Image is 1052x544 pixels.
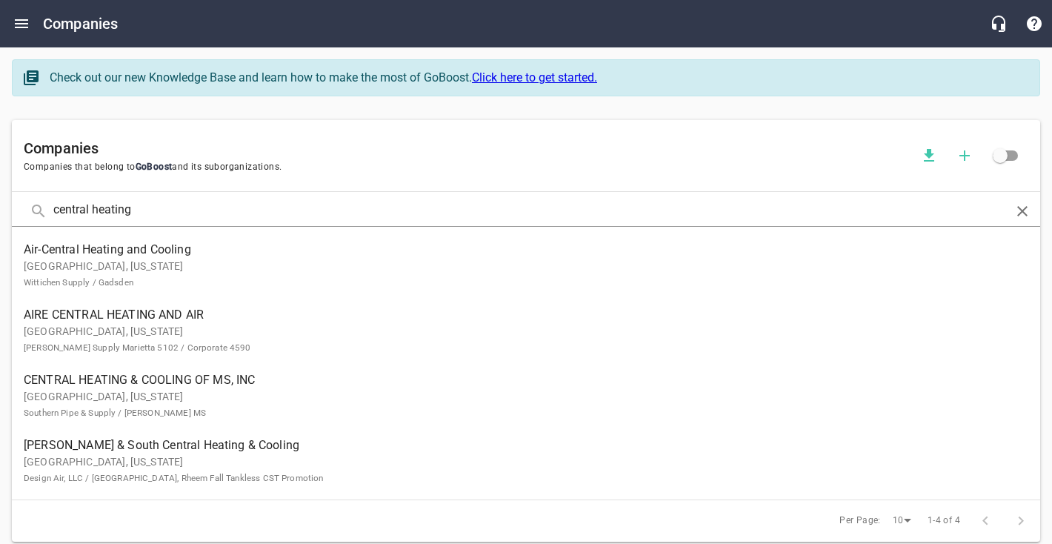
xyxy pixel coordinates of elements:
[136,162,173,172] span: GoBoost
[50,69,1025,87] div: Check out our new Knowledge Base and learn how to make the most of GoBoost.
[4,6,39,42] button: Open drawer
[24,136,911,160] h6: Companies
[24,324,1005,355] p: [GEOGRAPHIC_DATA], [US_STATE]
[24,454,1005,485] p: [GEOGRAPHIC_DATA], [US_STATE]
[24,306,1005,324] span: AIRE CENTRAL HEATING AND AIR
[12,428,1040,494] a: [PERSON_NAME] & South Central Heating & Cooling[GEOGRAPHIC_DATA], [US_STATE]Design Air, LLC / [GE...
[982,138,1018,173] span: Click to view all companies
[12,298,1040,363] a: AIRE CENTRAL HEATING AND AIR[GEOGRAPHIC_DATA], [US_STATE][PERSON_NAME] Supply Marietta 5102 / Cor...
[24,371,1005,389] span: CENTRAL HEATING & COOLING OF MS, INC
[24,342,251,353] small: [PERSON_NAME] Supply Marietta 5102 / Corporate 4590
[24,160,911,175] span: Companies that belong to and its suborganizations.
[12,363,1040,428] a: CENTRAL HEATING & COOLING OF MS, INC[GEOGRAPHIC_DATA], [US_STATE]Southern Pipe & Supply / [PERSON...
[472,70,597,84] a: Click here to get started.
[53,195,999,227] input: Search Companies...
[887,511,916,531] div: 10
[24,259,1005,290] p: [GEOGRAPHIC_DATA], [US_STATE]
[981,6,1016,42] button: Live Chat
[24,241,1005,259] span: Air-Central Heating and Cooling
[947,138,982,173] button: Add a new company
[12,233,1040,298] a: Air-Central Heating and Cooling[GEOGRAPHIC_DATA], [US_STATE]Wittichen Supply / Gadsden
[1016,6,1052,42] button: Support Portal
[43,12,118,36] h6: Companies
[928,514,960,528] span: 1-4 of 4
[839,514,881,528] span: Per Page:
[24,408,206,418] small: Southern Pipe & Supply / [PERSON_NAME] MS
[24,437,1005,454] span: [PERSON_NAME] & South Central Heating & Cooling
[24,277,133,288] small: Wittichen Supply / Gadsden
[911,138,947,173] button: Download companies
[24,389,1005,420] p: [GEOGRAPHIC_DATA], [US_STATE]
[24,473,324,483] small: Design Air, LLC / [GEOGRAPHIC_DATA], Rheem Fall Tankless CST Promotion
